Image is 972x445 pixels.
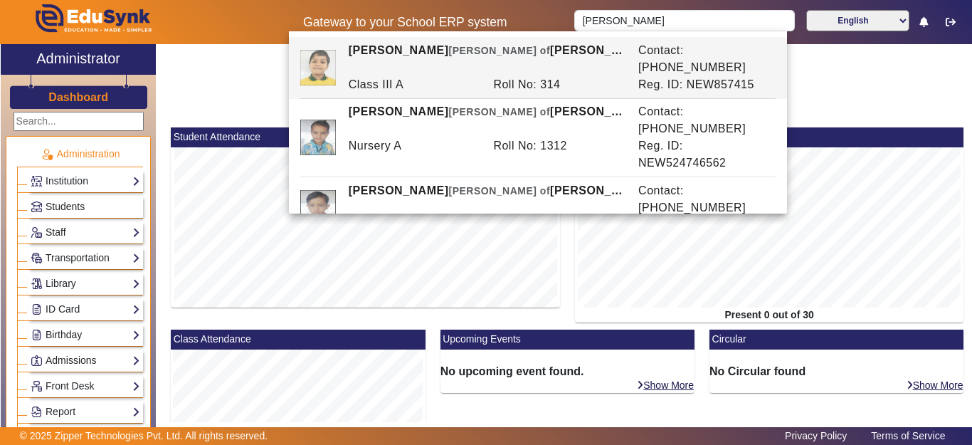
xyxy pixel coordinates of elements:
[171,127,560,147] mat-card-header: Student Attendance
[341,182,630,216] div: [PERSON_NAME] [PERSON_NAME] [PERSON_NAME]
[36,50,120,67] h2: Administrator
[341,137,486,172] div: Nursery A
[300,190,336,226] img: 1c7daa7f-8dd9-4408-8671-65b270cc5576
[20,429,268,444] p: © 2025 Zipper Technologies Pvt. Ltd. All rights reserved.
[631,182,776,216] div: Contact: [PHONE_NUMBER]
[300,120,336,155] img: 3a8c9811-2764-48f0-972f-1c2c131ad826
[14,112,144,131] input: Search...
[636,379,694,392] a: Show More
[448,45,550,56] span: [PERSON_NAME] of
[575,308,964,323] div: Present 0 out of 30
[31,199,140,215] a: Students
[486,137,631,172] div: Roll No: 1312
[440,365,694,378] h6: No upcoming event found.
[341,42,630,76] div: [PERSON_NAME] [PERSON_NAME]
[486,76,631,93] div: Roll No: 314
[31,201,42,212] img: Students.png
[41,148,53,161] img: Administration.png
[709,365,963,378] h6: No Circular found
[171,330,425,350] mat-card-header: Class Attendance
[574,10,794,31] input: Search
[1,44,156,75] a: Administrator
[778,426,854,445] a: Privacy Policy
[631,137,776,172] div: Reg. ID: NEW524746562
[448,185,550,197] span: [PERSON_NAME] of
[46,201,85,212] span: Students
[906,379,964,392] a: Show More
[631,42,776,76] div: Contact: [PHONE_NUMBER]
[48,90,108,104] h3: Dashboard
[631,76,776,93] div: Reg. ID: NEW857415
[631,103,776,137] div: Contact: [PHONE_NUMBER]
[300,50,336,85] img: 9a3ad1c3-9dd3-48d7-87f0-61b3fe64d893
[440,330,694,350] mat-card-header: Upcoming Events
[709,330,963,350] mat-card-header: Circular
[341,103,630,137] div: [PERSON_NAME] [PERSON_NAME] [PERSON_NAME]
[48,90,109,105] a: Dashboard
[864,426,952,445] a: Terms of Service
[251,15,560,30] h5: Gateway to your School ERP system
[448,106,550,117] span: [PERSON_NAME] of
[341,76,486,93] div: Class III A
[17,147,143,162] p: Administration
[164,114,971,127] h2: [GEOGRAPHIC_DATA]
